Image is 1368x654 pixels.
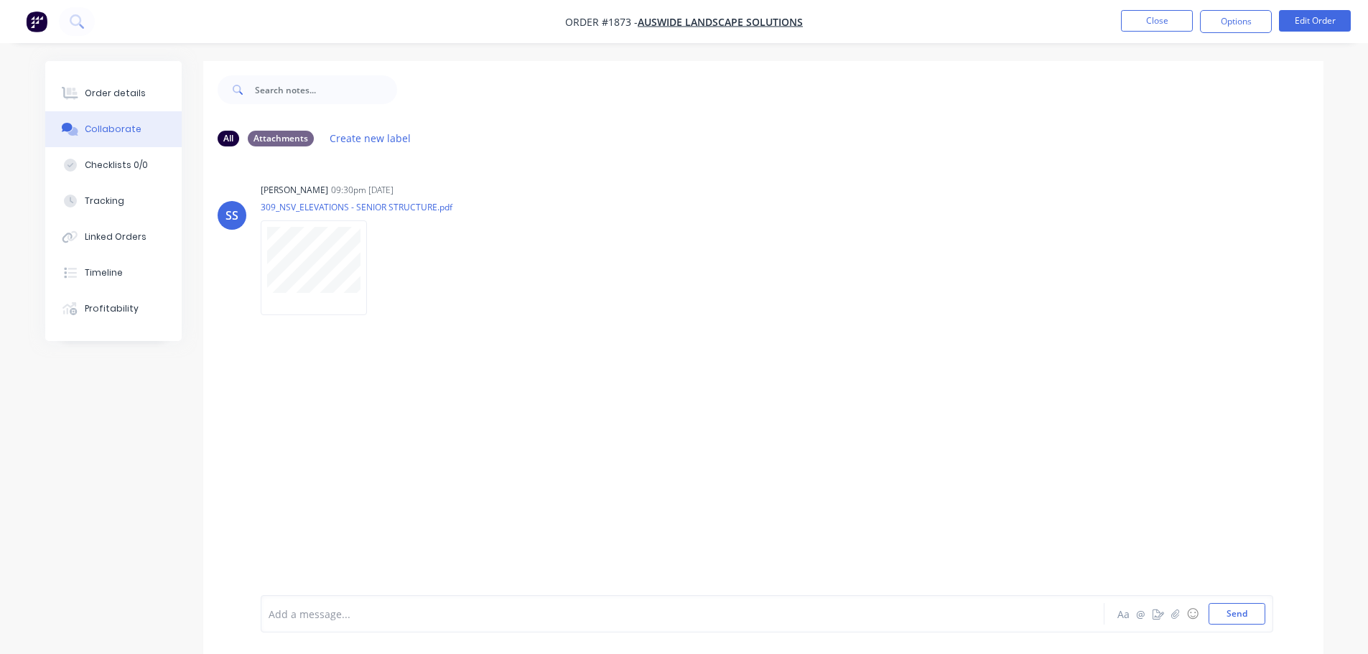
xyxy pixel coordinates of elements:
[45,219,182,255] button: Linked Orders
[85,195,124,207] div: Tracking
[322,129,419,148] button: Create new label
[85,123,141,136] div: Collaborate
[1121,10,1193,32] button: Close
[1184,605,1201,622] button: ☺
[85,230,146,243] div: Linked Orders
[85,266,123,279] div: Timeline
[218,131,239,146] div: All
[565,15,638,29] span: Order #1873 -
[45,255,182,291] button: Timeline
[26,11,47,32] img: Factory
[261,201,452,213] p: 309_NSV_ELEVATIONS - SENIOR STRUCTURE.pdf
[45,147,182,183] button: Checklists 0/0
[1279,10,1351,32] button: Edit Order
[45,111,182,147] button: Collaborate
[1209,603,1265,625] button: Send
[331,184,394,197] div: 09:30pm [DATE]
[85,302,139,315] div: Profitability
[45,183,182,219] button: Tracking
[261,184,328,197] div: [PERSON_NAME]
[1115,605,1132,622] button: Aa
[248,131,314,146] div: Attachments
[85,87,146,100] div: Order details
[638,15,803,29] a: Auswide Landscape Solutions
[225,207,238,224] div: SS
[45,75,182,111] button: Order details
[1200,10,1272,33] button: Options
[85,159,148,172] div: Checklists 0/0
[255,75,397,104] input: Search notes...
[45,291,182,327] button: Profitability
[1132,605,1150,622] button: @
